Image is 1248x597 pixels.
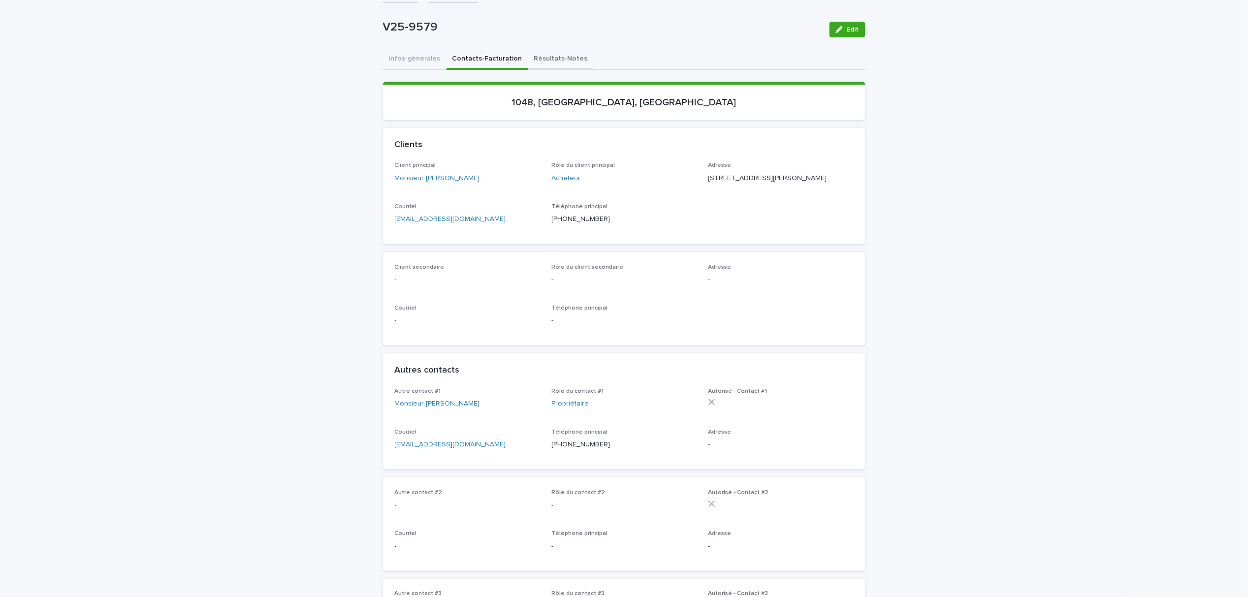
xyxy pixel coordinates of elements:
[708,162,732,168] span: Adresse
[551,275,697,285] p: -
[395,429,417,435] span: Courriel
[708,490,769,496] span: Autorisé - Contact #2
[551,162,615,168] span: Rôle du client principal
[551,315,697,326] p: -
[708,440,854,450] p: -
[447,49,528,70] button: Contacts-Facturation
[708,173,854,184] p: [STREET_ADDRESS][PERSON_NAME]
[395,490,443,496] span: Autre contact #2
[708,541,854,552] p: -
[551,204,608,210] span: Téléphone principal
[551,531,608,536] span: Téléphone principal
[847,26,859,33] span: Edit
[395,531,417,536] span: Courriel
[708,388,768,394] span: Autorisé - Contact #1
[395,216,506,222] a: [EMAIL_ADDRESS][DOMAIN_NAME]
[830,22,865,37] button: Edit
[395,541,540,552] p: -
[551,440,697,450] p: [PHONE_NUMBER]
[395,275,540,285] p: -
[395,441,506,448] a: [EMAIL_ADDRESS][DOMAIN_NAME]
[551,501,697,511] p: -
[551,490,605,496] span: Rôle du contact #2
[528,49,594,70] button: Résultats-Notes
[383,20,822,34] p: V25-9579
[395,305,417,311] span: Courriel
[708,264,732,270] span: Adresse
[551,591,605,597] span: Rôle du contact #3
[395,96,854,108] p: 1048, [GEOGRAPHIC_DATA], [GEOGRAPHIC_DATA]
[395,315,540,326] p: -
[395,162,436,168] span: Client principal
[551,429,608,435] span: Téléphone principal
[708,531,732,536] span: Adresse
[395,365,460,376] h2: Autres contacts
[551,214,697,224] p: [PHONE_NUMBER]
[551,541,697,552] p: -
[551,305,608,311] span: Téléphone principal
[551,173,580,184] a: Acheteur
[708,275,854,285] p: -
[708,591,768,597] span: Autorisé - Contact #3
[708,429,732,435] span: Adresse
[383,49,447,70] button: Infos-générales
[551,399,589,409] a: Propriétaire
[395,388,441,394] span: Autre contact #1
[551,264,623,270] span: Rôle du client secondaire
[395,591,442,597] span: Autre contact #3
[395,264,445,270] span: Client secondaire
[395,204,417,210] span: Courriel
[395,399,480,409] a: Monsieur [PERSON_NAME]
[395,140,423,151] h2: Clients
[395,173,480,184] a: Monsieur [PERSON_NAME]
[551,388,604,394] span: Rôle du contact #1
[395,501,540,511] p: -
